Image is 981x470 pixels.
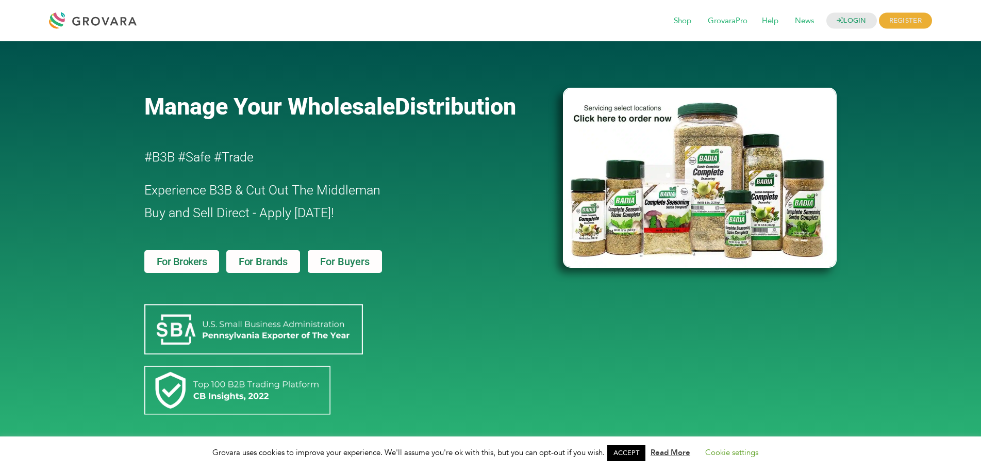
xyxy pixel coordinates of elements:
span: For Buyers [320,256,370,267]
a: News [788,15,821,27]
h2: #B3B #Safe #Trade [144,146,504,169]
a: For Brokers [144,250,220,273]
a: For Buyers [308,250,382,273]
a: Read More [651,447,690,458]
a: ACCEPT [607,445,645,461]
span: Grovara uses cookies to improve your experience. We'll assume you're ok with this, but you can op... [212,447,769,458]
span: Manage Your Wholesale [144,93,395,120]
a: GrovaraPro [701,15,755,27]
span: Shop [667,11,699,31]
span: REGISTER [879,13,932,29]
a: Manage Your WholesaleDistribution [144,93,546,120]
a: For Brands [226,250,300,273]
span: Experience B3B & Cut Out The Middleman [144,183,380,198]
span: Help [755,11,786,31]
span: Buy and Sell Direct - Apply [DATE]! [144,205,334,220]
span: Distribution [395,93,516,120]
a: Shop [667,15,699,27]
span: For Brokers [157,256,207,267]
a: Cookie settings [705,447,758,458]
a: LOGIN [826,13,877,29]
span: GrovaraPro [701,11,755,31]
span: News [788,11,821,31]
span: For Brands [239,256,288,267]
a: Help [755,15,786,27]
